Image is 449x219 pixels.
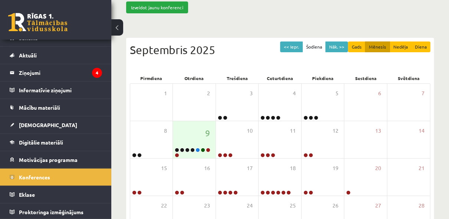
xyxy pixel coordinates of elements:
[332,202,338,210] span: 26
[419,164,425,172] span: 21
[387,73,430,83] div: Svētdiena
[10,186,102,203] a: Eklase
[161,164,167,172] span: 15
[92,68,102,78] i: 4
[164,89,167,97] span: 1
[207,89,210,97] span: 2
[390,42,412,52] button: Nedēļa
[376,202,381,210] span: 27
[250,89,253,97] span: 3
[173,73,216,83] div: Otrdiena
[19,156,78,163] span: Motivācijas programma
[290,127,296,135] span: 11
[247,202,253,210] span: 24
[332,164,338,172] span: 19
[419,202,425,210] span: 28
[247,127,253,135] span: 10
[10,151,102,168] a: Motivācijas programma
[161,202,167,210] span: 22
[247,164,253,172] span: 17
[10,47,102,64] a: Aktuāli
[130,73,173,83] div: Pirmdiena
[302,73,345,83] div: Piekdiena
[19,104,60,111] span: Mācību materiāli
[19,174,50,180] span: Konferences
[19,122,77,128] span: [DEMOGRAPHIC_DATA]
[293,89,296,97] span: 4
[19,209,83,215] span: Proktoringa izmēģinājums
[290,164,296,172] span: 18
[19,191,35,198] span: Eklase
[19,82,102,99] legend: Informatīvie ziņojumi
[126,1,188,13] a: Izveidot jaunu konferenci
[19,52,37,59] span: Aktuāli
[345,73,388,83] div: Sestdiena
[302,42,326,52] button: Šodiena
[365,42,390,52] button: Mēnesis
[10,134,102,151] a: Digitālie materiāli
[19,64,102,81] legend: Ziņojumi
[10,99,102,116] a: Mācību materiāli
[164,127,167,135] span: 8
[10,169,102,186] a: Konferences
[348,42,366,52] button: Gads
[376,127,381,135] span: 13
[290,202,296,210] span: 25
[216,73,259,83] div: Trešdiena
[10,64,102,81] a: Ziņojumi4
[130,42,430,58] div: Septembris 2025
[335,89,338,97] span: 5
[280,42,303,52] button: << Iepr.
[259,73,302,83] div: Ceturtdiena
[8,13,68,31] a: Rīgas 1. Tālmācības vidusskola
[332,127,338,135] span: 12
[19,139,63,146] span: Digitālie materiāli
[10,116,102,133] a: [DEMOGRAPHIC_DATA]
[325,42,348,52] button: Nāk. >>
[422,89,425,97] span: 7
[419,127,425,135] span: 14
[378,89,381,97] span: 6
[376,164,381,172] span: 20
[204,202,210,210] span: 23
[411,42,430,52] button: Diena
[204,164,210,172] span: 16
[205,127,210,139] span: 9
[10,82,102,99] a: Informatīvie ziņojumi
